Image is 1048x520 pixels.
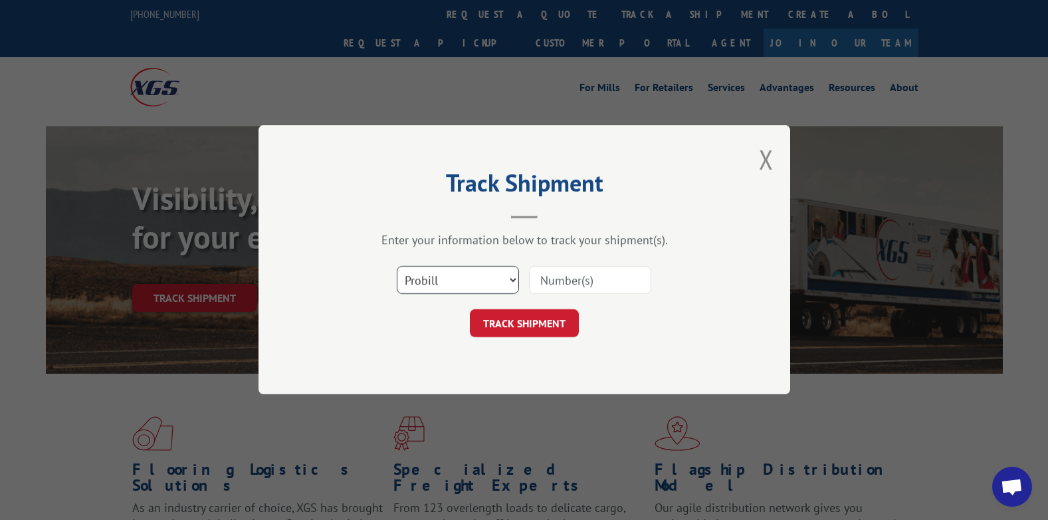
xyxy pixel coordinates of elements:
a: Open chat [992,467,1032,507]
h2: Track Shipment [325,174,724,199]
input: Number(s) [529,267,651,295]
div: Enter your information below to track your shipment(s). [325,233,724,248]
button: TRACK SHIPMENT [470,310,579,338]
button: Close modal [759,142,774,177]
